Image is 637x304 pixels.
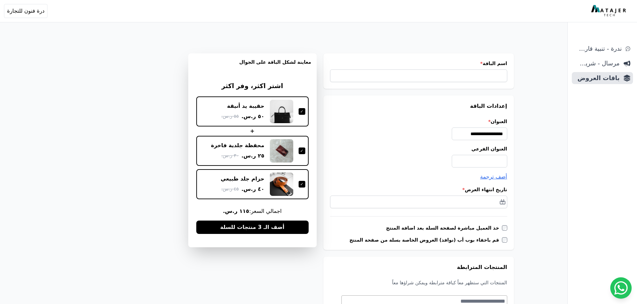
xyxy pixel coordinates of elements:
[349,237,502,243] label: قم باخفاء بوب أب (نوافذ) العروض الخاصة بسلة من صفحة المنتج
[330,279,507,286] p: المنتجات التي ستظهر معاً كباقة مترابطة ويمكن شراؤها معاً
[196,221,309,234] button: أضف الـ 3 منتجات للسلة
[227,102,264,110] div: حقيبة يد أنيقة
[196,207,309,215] span: اجمالي السعر:
[386,225,502,231] label: خذ العميل مباشرة لصفحة السلة بعد اضافة المنتج
[270,100,293,123] img: حقيبة يد أنيقة
[241,185,264,193] span: ٤٠ ر.س.
[330,186,507,193] label: تاريخ انتهاء العرض
[4,4,47,18] button: درة فنون للتجارة
[330,263,507,271] h3: المنتجات المترابطة
[221,113,239,120] span: ٥٥ ر.س.
[330,60,507,67] label: اسم الباقة
[220,223,284,231] span: أضف الـ 3 منتجات للسلة
[196,81,309,91] h3: اشتر اكثر، وفر اكثر
[480,174,507,180] span: أضف ترجمة
[196,127,309,135] div: +
[194,59,311,73] h3: معاينة لشكل الباقة على الجوال
[574,73,620,83] span: باقات العروض
[330,102,507,110] h3: إعدادات الباقة
[574,44,622,53] span: ندرة - تنبية قارب علي النفاذ
[211,142,264,149] div: محفظة جلدية فاخرة
[223,208,249,214] b: ١١٥ ر.س.
[241,112,264,120] span: ٥٠ ر.س.
[270,173,293,196] img: حزام جلد طبيعي
[221,186,239,193] span: ٤٥ ر.س.
[591,5,628,17] img: MatajerTech Logo
[574,59,620,68] span: مرسال - شريط دعاية
[221,175,264,183] div: حزام جلد طبيعي
[270,139,293,163] img: محفظة جلدية فاخرة
[330,118,507,125] label: العنوان
[241,152,264,160] span: ٢٥ ر.س.
[7,7,44,15] span: درة فنون للتجارة
[480,173,507,181] button: أضف ترجمة
[221,152,239,159] span: ٣٠ ر.س.
[330,145,507,152] label: العنوان الفرعي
